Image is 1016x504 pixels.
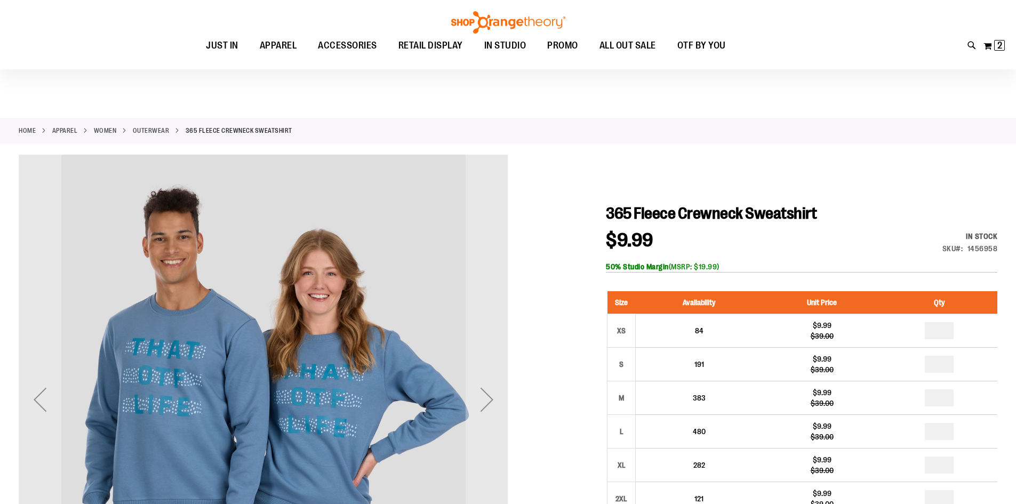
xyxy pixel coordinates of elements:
span: 191 [694,360,704,369]
div: In stock [942,231,998,242]
a: Home [19,126,36,135]
strong: SKU [942,244,963,253]
a: Outerwear [133,126,170,135]
div: XS [613,323,629,339]
div: M [613,390,629,406]
div: (MSRP: $19.99) [606,261,997,272]
div: S [613,356,629,372]
div: $9.99 [767,387,876,398]
span: APPAREL [260,34,297,58]
span: 480 [693,427,706,436]
th: Availability [636,291,763,314]
img: Shop Orangetheory [450,11,567,34]
div: $39.00 [767,364,876,375]
span: JUST IN [206,34,238,58]
span: OTF BY YOU [677,34,726,58]
span: 282 [693,461,705,469]
span: PROMO [547,34,578,58]
th: Unit Price [762,291,881,314]
div: $39.00 [767,431,876,442]
div: $9.99 [767,354,876,364]
span: $9.99 [606,229,653,251]
div: $9.99 [767,488,876,499]
th: Qty [882,291,997,314]
div: $9.99 [767,421,876,431]
div: $39.00 [767,331,876,341]
span: IN STUDIO [484,34,526,58]
span: 383 [693,394,706,402]
div: 1456958 [967,243,998,254]
div: Availability [942,231,998,242]
span: 365 Fleece Crewneck Sweatshirt [606,204,817,222]
span: 2 [997,40,1002,51]
span: ACCESSORIES [318,34,377,58]
div: XL [613,457,629,473]
div: $39.00 [767,398,876,409]
div: $9.99 [767,320,876,331]
strong: 365 Fleece Crewneck Sweatshirt [186,126,292,135]
b: 50% Studio Margin [606,262,669,271]
a: WOMEN [94,126,117,135]
div: L [613,423,629,439]
div: $9.99 [767,454,876,465]
span: 84 [695,326,703,335]
span: 121 [694,494,703,503]
span: ALL OUT SALE [599,34,656,58]
a: APPAREL [52,126,78,135]
div: $39.00 [767,465,876,476]
th: Size [607,291,636,314]
span: RETAIL DISPLAY [398,34,463,58]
